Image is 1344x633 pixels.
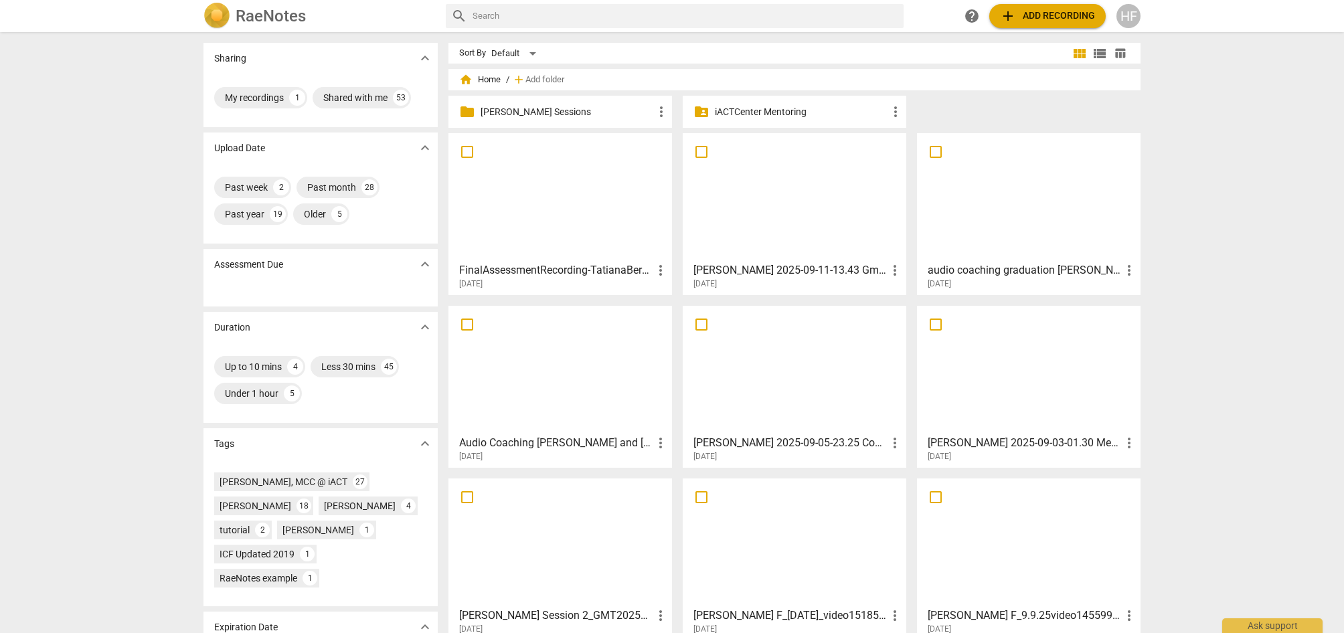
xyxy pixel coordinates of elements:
[687,138,902,289] a: [PERSON_NAME] 2025-09-11-13.43 Gmt20250826-182159_Recording_640X360[DATE]
[255,523,270,537] div: 2
[459,278,483,290] span: [DATE]
[273,179,289,195] div: 2
[303,571,317,585] div: 1
[459,48,486,58] div: Sort By
[922,138,1136,289] a: audio coaching graduation [PERSON_NAME] [PERSON_NAME][DATE]
[1070,43,1090,64] button: Tile view
[459,104,475,120] span: folder
[693,435,887,451] h3: Simone Prowse 2025-09-05-23.25 Coaching - 2025_09_06 05_29 Aest – Recording-converted
[353,474,367,489] div: 27
[1121,435,1137,451] span: more_vert
[214,258,283,272] p: Assessment Due
[220,499,291,513] div: [PERSON_NAME]
[236,7,306,25] h2: RaeNotes
[922,310,1136,462] a: [PERSON_NAME] 2025-09-03-01.30 Mentor Session 2 Video [DATE]-converted[DATE]
[381,359,397,375] div: 45
[323,91,388,104] div: Shared with me
[284,385,300,401] div: 5
[964,8,980,24] span: help
[417,50,433,66] span: expand_more
[453,310,667,462] a: Audio Coaching [PERSON_NAME] and [PERSON_NAME] - 2025_08_29 07_52 PDT â__ Recording - [PERSON_NA...
[693,451,717,462] span: [DATE]
[453,138,667,289] a: FinalAssessmentRecording-TatianaBerezin - [PERSON_NAME][DATE]
[491,43,541,64] div: Default
[693,104,709,120] span: folder_shared
[1121,608,1137,624] span: more_vert
[225,360,282,373] div: Up to 10 mins
[928,608,1121,624] h3: Lori F_9.9.25video1455996241
[693,278,717,290] span: [DATE]
[653,435,669,451] span: more_vert
[307,181,356,194] div: Past month
[687,310,902,462] a: [PERSON_NAME] 2025-09-05-23.25 Coaching - 2025_09_06 05_29 Aest – Recording-converted[DATE]
[331,206,347,222] div: 5
[225,91,284,104] div: My recordings
[1092,46,1108,62] span: view_list
[459,608,653,624] h3: Jennifer G_Mentor Session 2_GMT20250901-150214_Recording_640x360
[506,75,509,85] span: /
[214,437,234,451] p: Tags
[282,523,354,537] div: [PERSON_NAME]
[459,73,473,86] span: home
[417,140,433,156] span: expand_more
[525,75,564,85] span: Add folder
[220,571,297,585] div: RaeNotes example
[459,262,653,278] h3: FinalAssessmentRecording-TatianaBerezin - Tatiana Berezin
[401,499,416,513] div: 4
[270,206,286,222] div: 19
[693,262,887,278] h3: Deb Annes 2025-09-11-13.43 Gmt20250826-182159_Recording_640X360
[887,608,903,624] span: more_vert
[415,48,435,68] button: Show more
[415,254,435,274] button: Show more
[417,319,433,335] span: expand_more
[417,436,433,452] span: expand_more
[512,73,525,86] span: add
[1114,47,1126,60] span: table_chart
[887,262,903,278] span: more_vert
[214,141,265,155] p: Upload Date
[1110,43,1130,64] button: Table view
[1000,8,1095,24] span: Add recording
[214,321,250,335] p: Duration
[989,4,1106,28] button: Upload
[415,138,435,158] button: Show more
[653,104,669,120] span: more_vert
[928,435,1121,451] h3: Michelle Bujnowski 2025-09-03-01.30 Mentor Session 2 Video 9-2-25-converted
[415,434,435,454] button: Show more
[928,278,951,290] span: [DATE]
[321,360,375,373] div: Less 30 mins
[928,451,951,462] span: [DATE]
[887,435,903,451] span: more_vert
[225,207,264,221] div: Past year
[1090,43,1110,64] button: List view
[653,608,669,624] span: more_vert
[459,435,653,451] h3: Audio Coaching Jodie and Susan - 2025_08_29 07_52 PDT â__ Recording - Susan McMillan
[960,4,984,28] a: Help
[324,499,396,513] div: [PERSON_NAME]
[481,105,653,119] p: Heidi Mentoring Sessions
[451,8,467,24] span: search
[359,523,374,537] div: 1
[361,179,377,195] div: 28
[220,523,250,537] div: tutorial
[715,105,888,119] p: iACTCenter Mentoring
[459,451,483,462] span: [DATE]
[214,52,246,66] p: Sharing
[928,262,1121,278] h3: audio coaching graduation Kyla Colleen - Kyla Martin
[1222,618,1323,633] div: Ask support
[225,181,268,194] div: Past week
[459,73,501,86] span: Home
[473,5,898,27] input: Search
[393,90,409,106] div: 53
[1000,8,1016,24] span: add
[415,317,435,337] button: Show more
[1121,262,1137,278] span: more_vert
[1116,4,1141,28] button: HF
[653,262,669,278] span: more_vert
[220,475,347,488] div: [PERSON_NAME], MCC @ iACT
[888,104,904,120] span: more_vert
[417,256,433,272] span: expand_more
[1072,46,1088,62] span: view_module
[225,387,278,400] div: Under 1 hour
